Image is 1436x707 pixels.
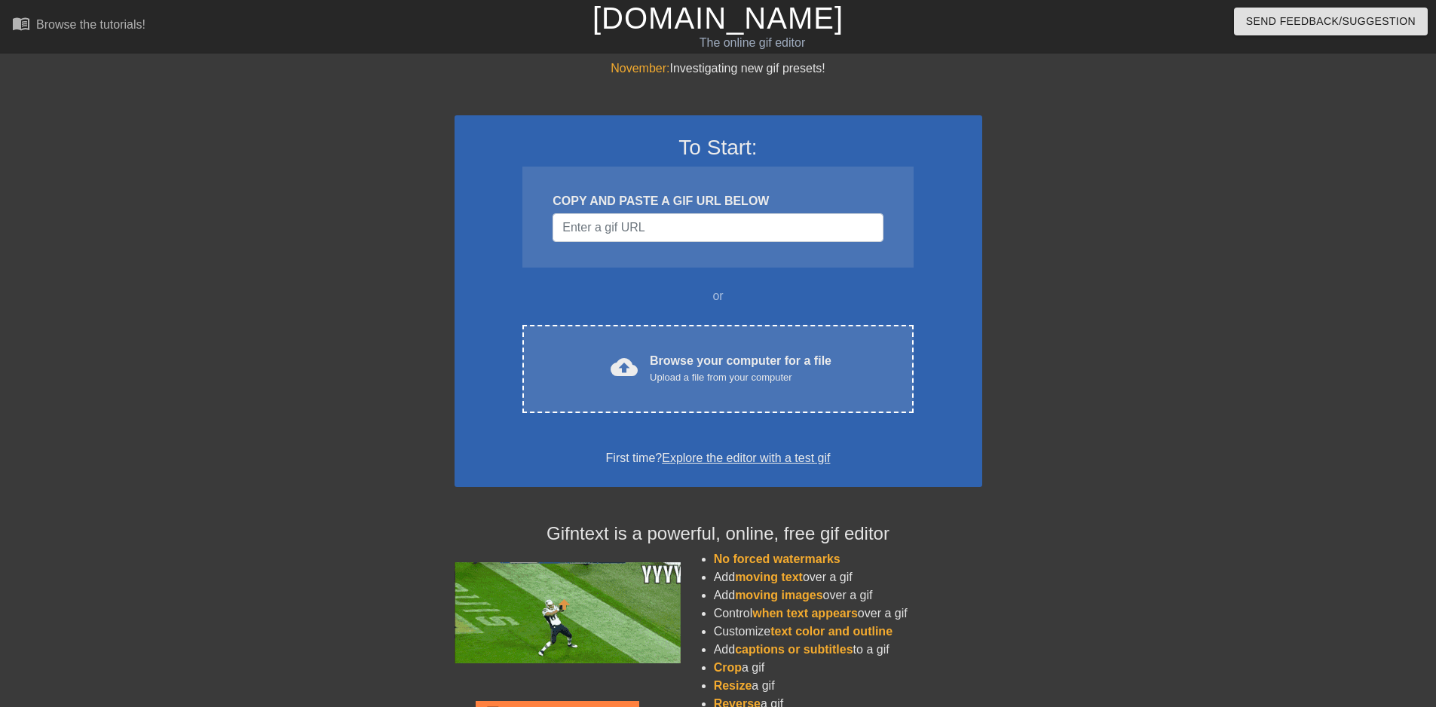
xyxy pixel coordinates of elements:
[662,451,830,464] a: Explore the editor with a test gif
[455,60,982,78] div: Investigating new gif presets!
[1246,12,1416,31] span: Send Feedback/Suggestion
[36,18,145,31] div: Browse the tutorials!
[455,562,681,663] img: football_small.gif
[486,34,1018,52] div: The online gif editor
[553,192,883,210] div: COPY AND PASTE A GIF URL BELOW
[714,604,982,623] li: Control over a gif
[714,552,840,565] span: No forced watermarks
[714,623,982,641] li: Customize
[12,14,30,32] span: menu_book
[714,586,982,604] li: Add over a gif
[735,643,853,656] span: captions or subtitles
[735,571,803,583] span: moving text
[611,62,669,75] span: November:
[611,353,638,381] span: cloud_upload
[474,449,963,467] div: First time?
[714,679,752,692] span: Resize
[752,607,858,620] span: when text appears
[494,287,943,305] div: or
[714,659,982,677] li: a gif
[714,568,982,586] li: Add over a gif
[12,14,145,38] a: Browse the tutorials!
[714,641,982,659] li: Add to a gif
[714,661,742,674] span: Crop
[735,589,822,601] span: moving images
[770,625,893,638] span: text color and outline
[1234,8,1428,35] button: Send Feedback/Suggestion
[474,135,963,161] h3: To Start:
[592,2,844,35] a: [DOMAIN_NAME]
[553,213,883,242] input: Username
[650,352,831,385] div: Browse your computer for a file
[714,677,982,695] li: a gif
[455,523,982,545] h4: Gifntext is a powerful, online, free gif editor
[650,370,831,385] div: Upload a file from your computer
